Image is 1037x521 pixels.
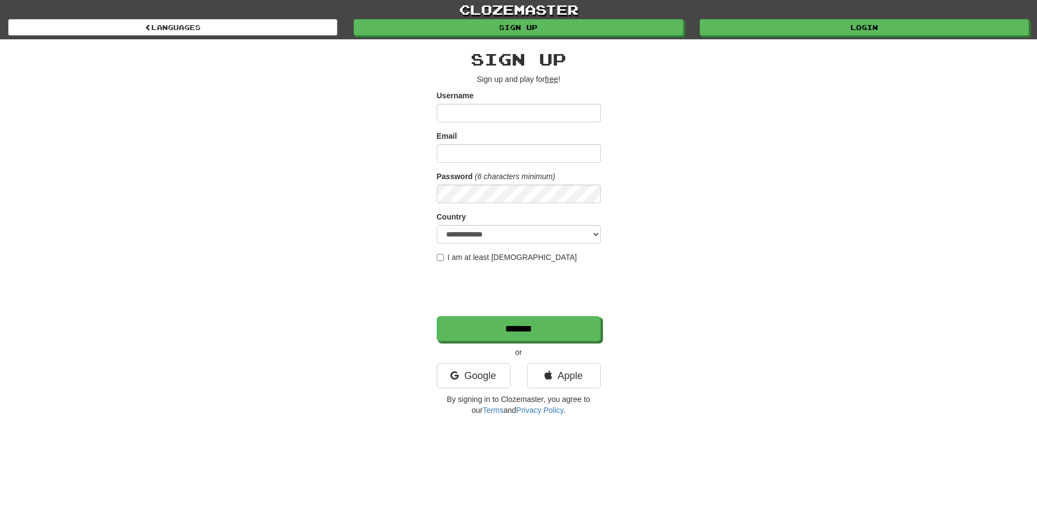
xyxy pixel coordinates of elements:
a: Apple [527,363,601,388]
a: Languages [8,19,337,35]
iframe: reCAPTCHA [437,268,603,311]
em: (6 characters minimum) [475,172,555,181]
a: Google [437,363,511,388]
p: or [437,347,601,358]
label: Username [437,90,474,101]
p: By signing in to Clozemaster, you agree to our and . [437,394,601,416]
label: Country [437,211,466,222]
h2: Sign up [437,50,601,68]
label: Email [437,131,457,141]
a: Terms [483,406,503,415]
a: Sign up [354,19,683,35]
a: Privacy Policy [516,406,563,415]
a: Login [700,19,1029,35]
label: Password [437,171,473,182]
input: I am at least [DEMOGRAPHIC_DATA] [437,254,444,261]
label: I am at least [DEMOGRAPHIC_DATA] [437,252,577,263]
p: Sign up and play for ! [437,74,601,85]
u: free [545,75,558,84]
